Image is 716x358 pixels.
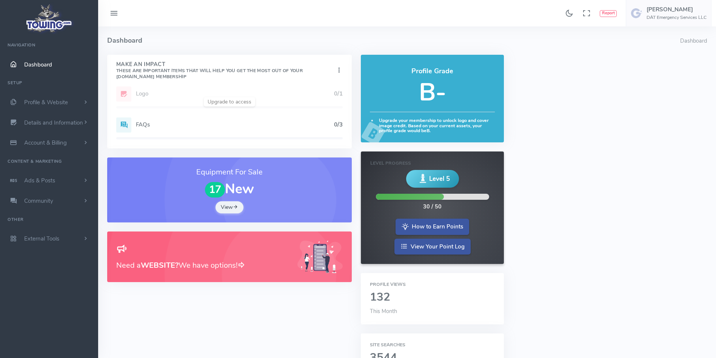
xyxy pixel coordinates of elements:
img: user-image [631,7,643,19]
h2: 132 [370,291,495,304]
span: 17 [205,182,225,198]
span: Details and Information [24,119,83,127]
strong: B [427,128,430,134]
h6: Profile Views [370,282,495,287]
span: Account & Billing [24,139,67,147]
h6: Level Progress [370,161,494,166]
a: View Your Point Log [394,239,471,255]
span: Community [24,197,53,205]
h6: Site Searches [370,343,495,347]
img: logo [24,2,75,34]
a: View [216,201,243,213]
button: Report [600,10,617,17]
h5: B- [370,79,495,106]
span: Level 5 [429,174,450,184]
img: Generic placeholder image [297,241,343,273]
span: Ads & Posts [24,177,55,184]
span: This Month [370,307,397,315]
h5: FAQs [136,122,334,128]
div: 30 / 50 [423,203,442,211]
h1: New [116,182,343,198]
h3: Need a We have options! [116,259,288,271]
h4: Dashboard [107,26,680,55]
span: External Tools [24,235,59,242]
h4: Make An Impact [116,62,335,80]
span: Dashboard [24,61,52,68]
h4: Profile Grade [370,68,495,75]
h5: [PERSON_NAME] [647,6,707,12]
span: Profile & Website [24,99,68,106]
a: How to Earn Points [396,219,469,235]
h6: DAT Emergency Services LLC [647,15,707,20]
small: These are important items that will help you get the most out of your [DOMAIN_NAME] Membership [116,68,303,80]
b: WEBSITE? [141,260,179,270]
h6: Upgrade your membership to unlock logo and cover image credit. Based on your current assets, your... [370,118,495,133]
h5: 0/3 [334,122,343,128]
li: Dashboard [680,37,707,45]
h3: Equipment For Sale [116,167,343,178]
